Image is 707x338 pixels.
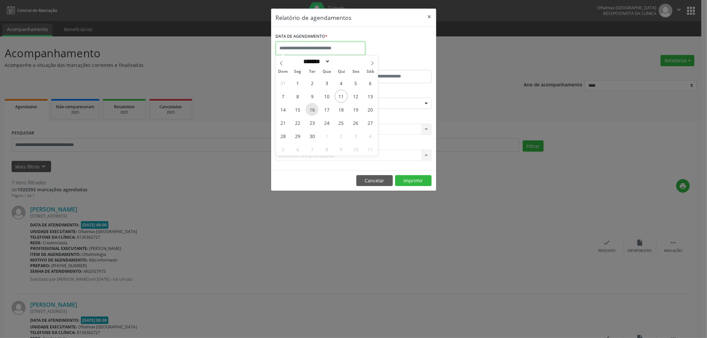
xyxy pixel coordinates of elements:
[330,58,352,65] input: Year
[276,103,289,116] span: Setembro 14, 2025
[364,116,377,129] span: Setembro 27, 2025
[301,58,330,65] select: Month
[320,103,333,116] span: Setembro 17, 2025
[291,143,304,156] span: Outubro 6, 2025
[320,70,334,74] span: Qua
[306,116,319,129] span: Setembro 23, 2025
[276,129,289,142] span: Setembro 28, 2025
[364,129,377,142] span: Outubro 4, 2025
[334,70,349,74] span: Qui
[291,129,304,142] span: Setembro 29, 2025
[335,143,348,156] span: Outubro 9, 2025
[335,90,348,103] span: Setembro 11, 2025
[276,31,328,42] label: DATA DE AGENDAMENTO
[291,116,304,129] span: Setembro 22, 2025
[349,116,362,129] span: Setembro 26, 2025
[349,76,362,89] span: Setembro 5, 2025
[306,143,319,156] span: Outubro 7, 2025
[356,175,393,186] button: Cancelar
[349,103,362,116] span: Setembro 19, 2025
[290,70,305,74] span: Seg
[349,70,363,74] span: Sex
[305,70,320,74] span: Ter
[335,76,348,89] span: Setembro 4, 2025
[320,129,333,142] span: Outubro 1, 2025
[355,60,432,70] label: ATÉ
[423,9,436,25] button: Close
[363,70,378,74] span: Sáb
[276,90,289,103] span: Setembro 7, 2025
[320,143,333,156] span: Outubro 8, 2025
[349,129,362,142] span: Outubro 3, 2025
[306,129,319,142] span: Setembro 30, 2025
[276,143,289,156] span: Outubro 5, 2025
[364,76,377,89] span: Setembro 6, 2025
[276,70,290,74] span: Dom
[335,129,348,142] span: Outubro 2, 2025
[320,116,333,129] span: Setembro 24, 2025
[364,90,377,103] span: Setembro 13, 2025
[276,116,289,129] span: Setembro 21, 2025
[335,103,348,116] span: Setembro 18, 2025
[276,13,352,22] h5: Relatório de agendamentos
[291,76,304,89] span: Setembro 1, 2025
[395,175,432,186] button: Imprimir
[306,90,319,103] span: Setembro 9, 2025
[335,116,348,129] span: Setembro 25, 2025
[306,76,319,89] span: Setembro 2, 2025
[291,103,304,116] span: Setembro 15, 2025
[320,76,333,89] span: Setembro 3, 2025
[364,143,377,156] span: Outubro 11, 2025
[320,90,333,103] span: Setembro 10, 2025
[364,103,377,116] span: Setembro 20, 2025
[291,90,304,103] span: Setembro 8, 2025
[349,90,362,103] span: Setembro 12, 2025
[349,143,362,156] span: Outubro 10, 2025
[276,76,289,89] span: Agosto 31, 2025
[306,103,319,116] span: Setembro 16, 2025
